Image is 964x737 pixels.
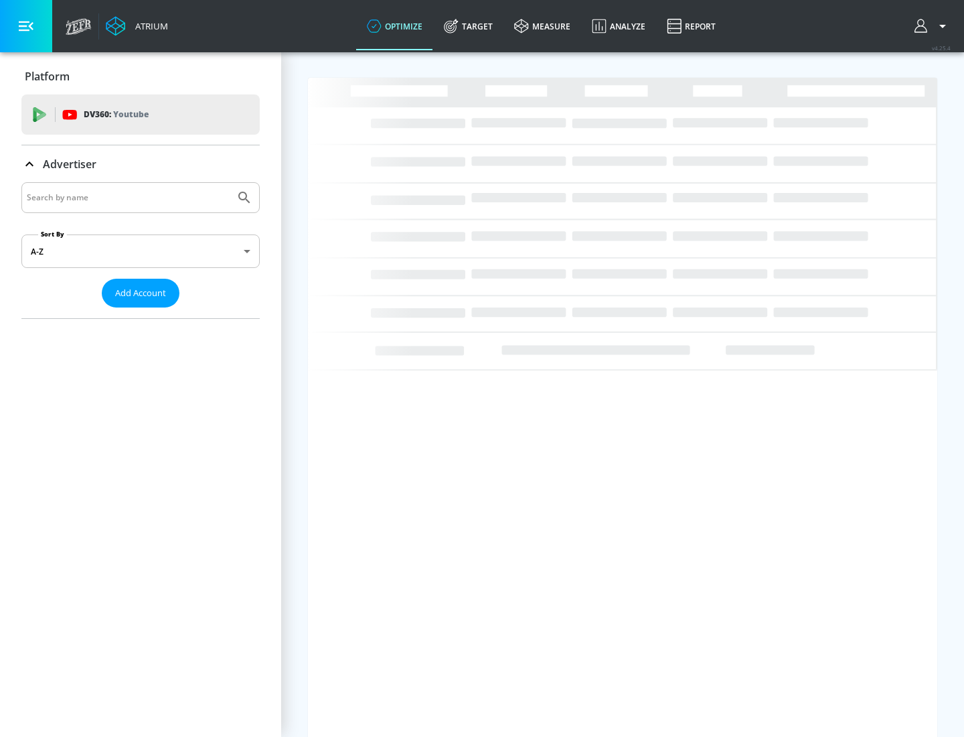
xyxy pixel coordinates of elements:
[27,189,230,206] input: Search by name
[38,230,67,239] label: Sort By
[21,182,260,318] div: Advertiser
[21,308,260,318] nav: list of Advertiser
[356,2,433,50] a: optimize
[25,69,70,84] p: Platform
[21,58,260,95] div: Platform
[433,2,503,50] a: Target
[106,16,168,36] a: Atrium
[503,2,581,50] a: measure
[581,2,656,50] a: Analyze
[932,44,951,52] span: v 4.25.4
[21,145,260,183] div: Advertiser
[43,157,96,172] p: Advertiser
[656,2,726,50] a: Report
[130,20,168,32] div: Atrium
[102,279,179,308] button: Add Account
[113,107,149,121] p: Youtube
[115,285,166,301] span: Add Account
[84,107,149,122] p: DV360:
[21,234,260,268] div: A-Z
[21,94,260,135] div: DV360: Youtube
